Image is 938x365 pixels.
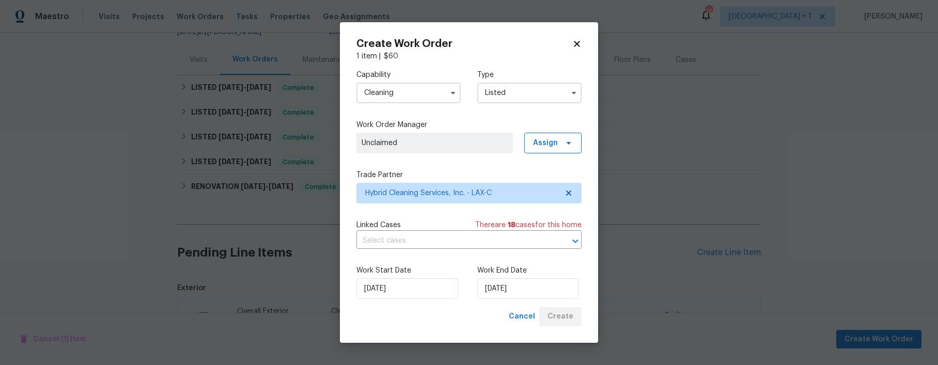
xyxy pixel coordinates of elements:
span: There are case s for this home [475,220,582,230]
input: Select cases [356,233,553,249]
span: $ 60 [384,53,398,60]
input: Select... [477,83,582,103]
button: Open [568,234,583,248]
span: Hybrid Cleaning Services, Inc. - LAX-C [365,188,558,198]
input: Select... [356,83,461,103]
button: Cancel [505,307,539,326]
label: Trade Partner [356,170,582,180]
label: Capability [356,70,461,80]
span: Cancel [509,310,535,323]
label: Work Order Manager [356,120,582,130]
h2: Create Work Order [356,39,572,49]
button: Show options [447,87,459,99]
span: Unclaimed [362,138,508,148]
label: Type [477,70,582,80]
button: Show options [568,87,580,99]
div: 1 item | [356,51,582,61]
input: M/D/YYYY [356,278,458,299]
span: 18 [508,221,515,229]
label: Work Start Date [356,265,461,276]
label: Work End Date [477,265,582,276]
span: Linked Cases [356,220,401,230]
span: Assign [533,138,558,148]
input: M/D/YYYY [477,278,579,299]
